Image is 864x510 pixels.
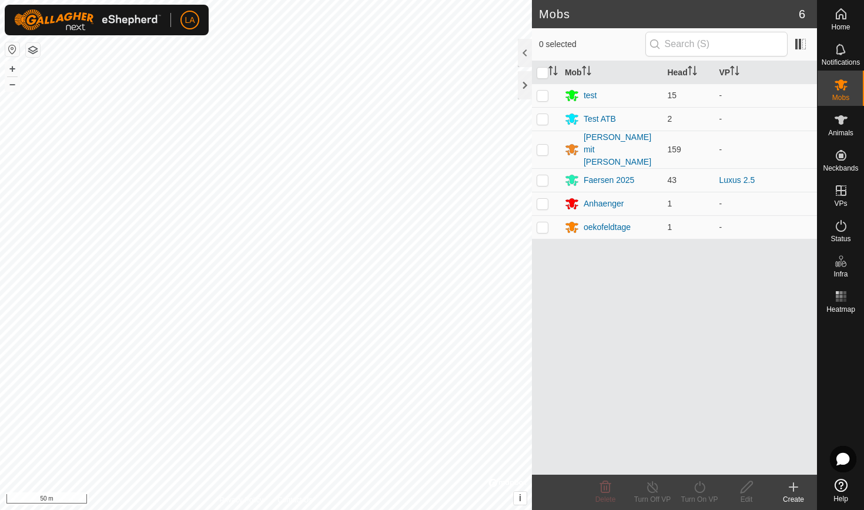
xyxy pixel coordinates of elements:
span: i [519,493,521,503]
td: - [714,84,817,107]
span: 0 selected [539,38,645,51]
div: Turn Off VP [629,494,676,505]
button: Map Layers [26,43,40,57]
span: Status [830,235,850,242]
button: – [5,77,19,91]
div: test [584,89,597,102]
div: [PERSON_NAME] mit [PERSON_NAME] [584,131,658,168]
a: Contact Us [277,495,312,505]
button: + [5,62,19,76]
p-sorticon: Activate to sort [730,68,739,77]
img: Gallagher Logo [14,9,161,31]
span: Delete [595,495,616,504]
span: Notifications [822,59,860,66]
span: Neckbands [823,165,858,172]
p-sorticon: Activate to sort [548,68,558,77]
span: Home [831,24,850,31]
span: 1 [667,222,672,232]
span: Infra [833,271,848,278]
span: 6 [799,5,805,23]
div: Test ATB [584,113,616,125]
th: Head [662,61,714,84]
a: Privacy Policy [219,495,263,505]
div: Faersen 2025 [584,174,634,186]
td: - [714,192,817,215]
div: Anhaenger [584,198,624,210]
div: Edit [723,494,770,505]
button: Reset Map [5,42,19,56]
a: Luxus 2.5 [719,175,755,185]
span: VPs [834,200,847,207]
td: - [714,107,817,131]
span: 1 [667,199,672,208]
div: oekofeldtage [584,221,631,234]
span: 43 [667,175,677,185]
span: LA [185,14,195,26]
td: - [714,215,817,239]
span: Heatmap [826,306,855,313]
td: - [714,131,817,168]
span: 15 [667,91,677,100]
button: i [514,492,527,505]
span: Animals [828,129,853,136]
div: Turn On VP [676,494,723,505]
span: 159 [667,145,681,154]
span: Help [833,495,848,502]
span: Mobs [832,94,849,101]
span: 2 [667,114,672,124]
p-sorticon: Activate to sort [582,68,591,77]
h2: Mobs [539,7,799,21]
input: Search (S) [645,32,788,56]
div: Create [770,494,817,505]
th: Mob [560,61,663,84]
a: Help [818,474,864,507]
p-sorticon: Activate to sort [688,68,697,77]
th: VP [714,61,817,84]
